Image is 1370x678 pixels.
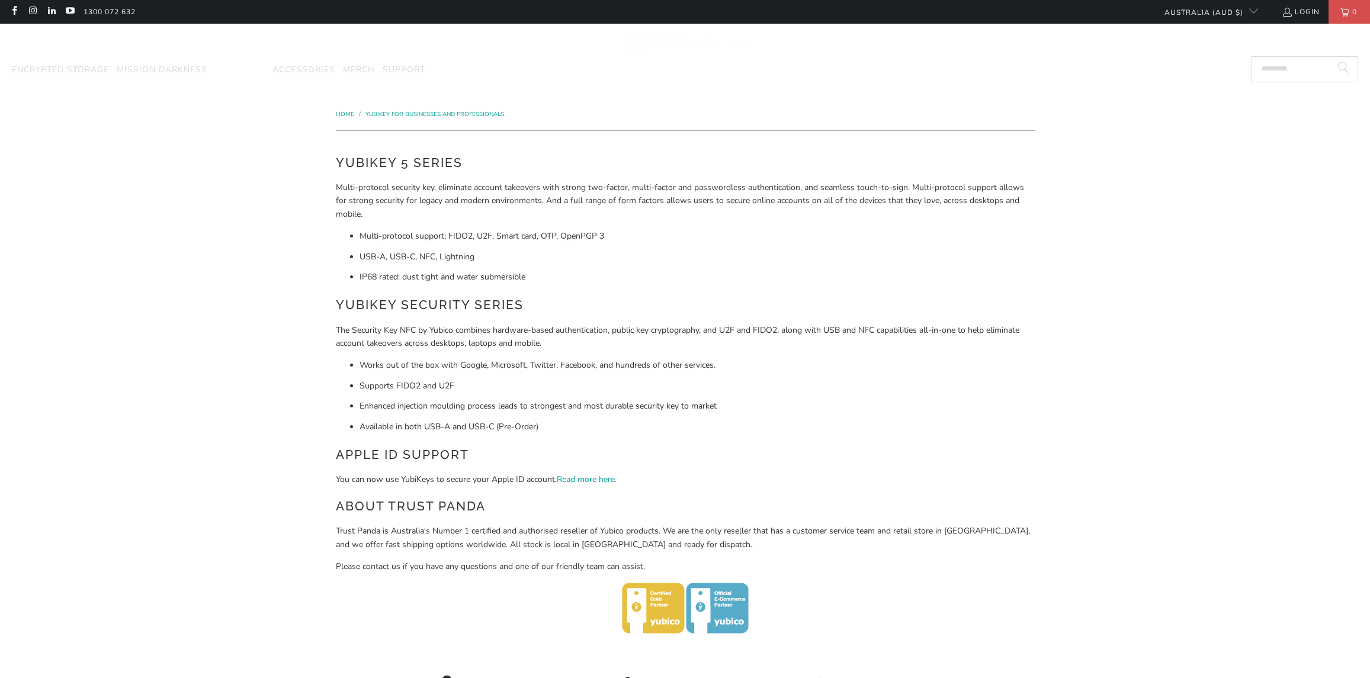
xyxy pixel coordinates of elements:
[27,7,37,17] a: Trust Panda Australia on Instagram
[84,5,136,18] a: 1300 072 632
[117,64,207,75] span: Mission Darkness
[215,64,252,75] span: YubiKey
[360,359,1035,372] li: Works out of the box with Google, Microsoft, Twitter, Facebook, and hundreds of other services.
[343,64,375,75] span: Merch
[46,7,56,17] a: Trust Panda Australia on LinkedIn
[365,110,504,118] a: YubiKey for Businesses and Professionals
[360,230,1035,243] li: Multi-protocol support; FIDO2, U2F, Smart card, OTP, OpenPGP 3
[1329,56,1358,82] button: Search
[117,56,207,84] a: Mission Darkness
[359,110,361,118] span: /
[360,271,1035,284] li: IP68 rated: dust tight and water submersible
[9,7,19,17] a: Trust Panda Australia on Facebook
[383,64,425,75] span: Support
[336,324,1035,351] p: The Security Key NFC by Yubico combines hardware-based authentication, public key cryptography, a...
[360,250,1035,264] li: USB-A, USB-C, NFC, Lightning
[360,420,1035,433] li: Available in both USB-A and USB-C (Pre-Order)
[215,56,265,84] summary: YubiKey
[343,56,375,84] a: Merch
[336,445,1035,464] h2: Apple ID Support
[336,110,356,118] a: Home
[12,56,425,84] nav: Translation missing: en.navigation.header.main_nav
[336,295,1035,314] h2: YubiKey Security Series
[1282,5,1320,18] a: Login
[12,56,109,84] a: Encrypted Storage
[557,474,615,485] a: Read more here
[336,497,1035,516] h2: About Trust Panda
[272,56,335,84] a: Accessories
[383,56,425,84] a: Support
[624,30,746,54] img: Trust Panda Australia
[1252,56,1358,82] input: Search...
[336,181,1035,221] p: Multi-protocol security key, eliminate account takeovers with strong two-factor, multi-factor and...
[336,110,354,118] span: Home
[336,525,1035,551] p: Trust Panda is Australia's Number 1 certified and authorised reseller of Yubico products. We are ...
[12,64,109,75] span: Encrypted Storage
[360,380,1035,393] li: Supports FIDO2 and U2F
[65,7,75,17] a: Trust Panda Australia on YouTube
[336,153,1035,172] h2: YubiKey 5 Series
[336,560,1035,573] p: Please contact us if you have any questions and one of our friendly team can assist.
[336,473,1035,486] p: You can now use YubiKeys to secure your Apple ID account. .
[272,64,335,75] span: Accessories
[360,400,1035,413] li: Enhanced injection moulding process leads to strongest and most durable security key to market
